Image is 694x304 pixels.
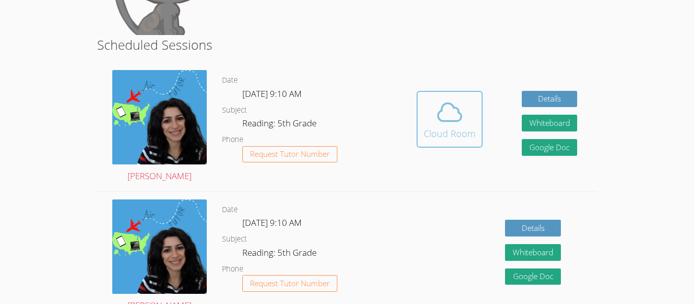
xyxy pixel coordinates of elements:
[505,268,561,285] a: Google Doc
[112,199,207,294] img: air%20tutor%20avatar.png
[242,116,319,133] dd: Reading: 5th Grade
[417,91,483,148] button: Cloud Room
[424,126,476,141] div: Cloud Room
[250,280,330,287] span: Request Tutor Number
[505,220,561,237] a: Details
[250,150,330,158] span: Request Tutor Number
[222,74,238,87] dt: Date
[522,91,578,108] a: Details
[242,217,302,228] span: [DATE] 9:10 AM
[222,204,238,216] dt: Date
[222,133,243,146] dt: Phone
[222,104,247,117] dt: Subject
[97,35,597,54] h2: Scheduled Sessions
[222,233,247,246] dt: Subject
[242,275,337,292] button: Request Tutor Number
[522,139,578,156] a: Google Doc
[242,88,302,99] span: [DATE] 9:10 AM
[242,246,319,263] dd: Reading: 5th Grade
[112,70,207,184] a: [PERSON_NAME]
[112,70,207,164] img: air%20tutor%20avatar.png
[505,244,561,261] button: Whiteboard
[242,146,337,163] button: Request Tutor Number
[222,263,243,276] dt: Phone
[522,115,578,131] button: Whiteboard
